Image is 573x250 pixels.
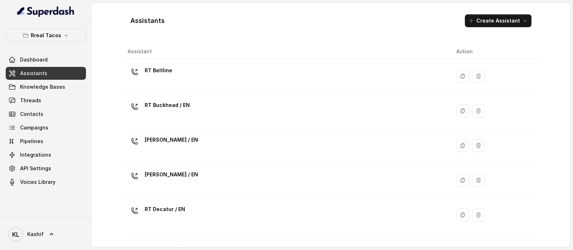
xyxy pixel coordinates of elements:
[20,111,43,118] span: Contacts
[125,44,451,59] th: Assistant
[6,135,86,148] a: Pipelines
[465,14,531,27] button: Create Assistant
[130,15,165,26] h1: Assistants
[20,124,48,131] span: Campaigns
[20,138,43,145] span: Pipelines
[6,80,86,93] a: Knowledge Bases
[145,99,190,111] p: RT Buckhead / EN
[20,83,65,90] span: Knowledge Bases
[145,238,189,250] p: RT Lawrenceville
[6,108,86,121] a: Contacts
[6,176,86,188] a: Voices Library
[20,70,47,77] span: Assistants
[145,134,198,146] p: [PERSON_NAME] / EN
[17,6,75,17] img: light.svg
[6,162,86,175] a: API Settings
[6,121,86,134] a: Campaigns
[20,151,51,158] span: Integrations
[31,31,61,40] p: Rreal Tacos
[6,148,86,161] a: Integrations
[12,231,19,238] text: KL
[145,204,185,215] p: RT Decatur / EN
[20,178,56,186] span: Voices Library
[145,65,172,76] p: RT Beltline
[20,56,48,63] span: Dashboard
[6,94,86,107] a: Threads
[6,29,86,42] button: Rreal Tacos
[6,67,86,80] a: Assistants
[27,231,44,238] span: Kashif
[145,169,198,180] p: [PERSON_NAME] / EN
[6,53,86,66] a: Dashboard
[20,165,51,172] span: API Settings
[20,97,41,104] span: Threads
[6,224,86,244] a: Kashif
[451,44,537,59] th: Action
